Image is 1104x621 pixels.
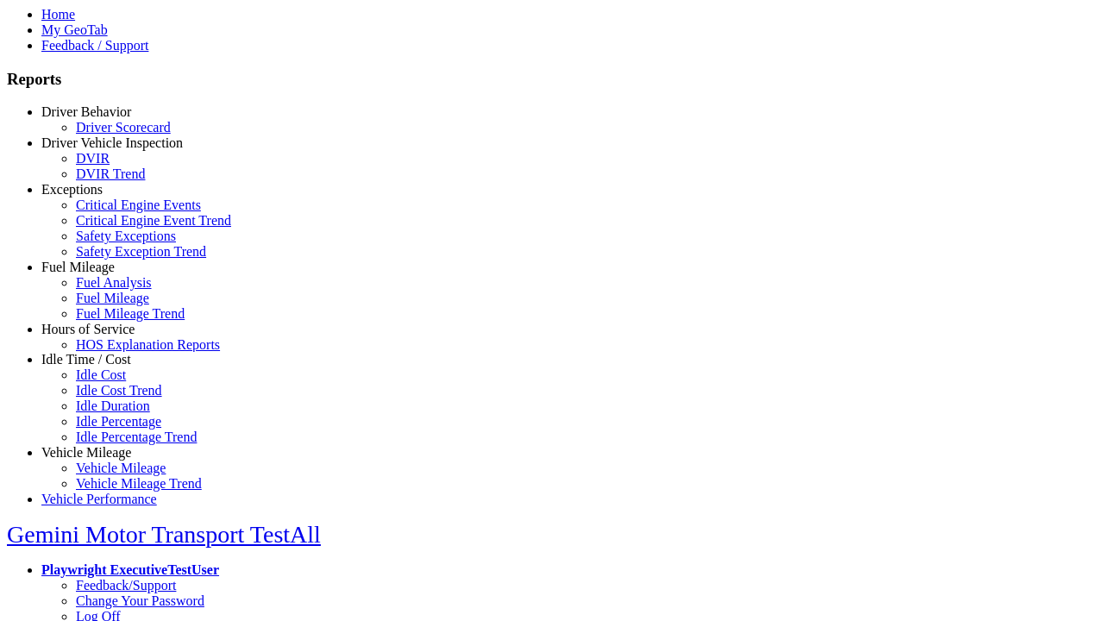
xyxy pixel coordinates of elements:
[76,291,149,305] a: Fuel Mileage
[76,578,176,593] a: Feedback/Support
[76,229,176,243] a: Safety Exceptions
[76,593,204,608] a: Change Your Password
[41,492,157,506] a: Vehicle Performance
[76,367,126,382] a: Idle Cost
[76,398,150,413] a: Idle Duration
[41,182,103,197] a: Exceptions
[76,306,185,321] a: Fuel Mileage Trend
[41,22,108,37] a: My GeoTab
[41,260,115,274] a: Fuel Mileage
[41,445,131,460] a: Vehicle Mileage
[76,275,152,290] a: Fuel Analysis
[76,198,201,212] a: Critical Engine Events
[76,414,161,429] a: Idle Percentage
[7,521,321,548] a: Gemini Motor Transport TestAll
[76,213,231,228] a: Critical Engine Event Trend
[41,322,135,336] a: Hours of Service
[41,352,131,367] a: Idle Time / Cost
[41,38,148,53] a: Feedback / Support
[76,476,202,491] a: Vehicle Mileage Trend
[76,383,162,398] a: Idle Cost Trend
[76,166,145,181] a: DVIR Trend
[76,337,220,352] a: HOS Explanation Reports
[41,7,75,22] a: Home
[41,562,219,577] a: Playwright ExecutiveTestUser
[7,70,1097,89] h3: Reports
[76,461,166,475] a: Vehicle Mileage
[76,430,197,444] a: Idle Percentage Trend
[41,104,131,119] a: Driver Behavior
[76,120,171,135] a: Driver Scorecard
[76,244,206,259] a: Safety Exception Trend
[76,151,110,166] a: DVIR
[41,135,183,150] a: Driver Vehicle Inspection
